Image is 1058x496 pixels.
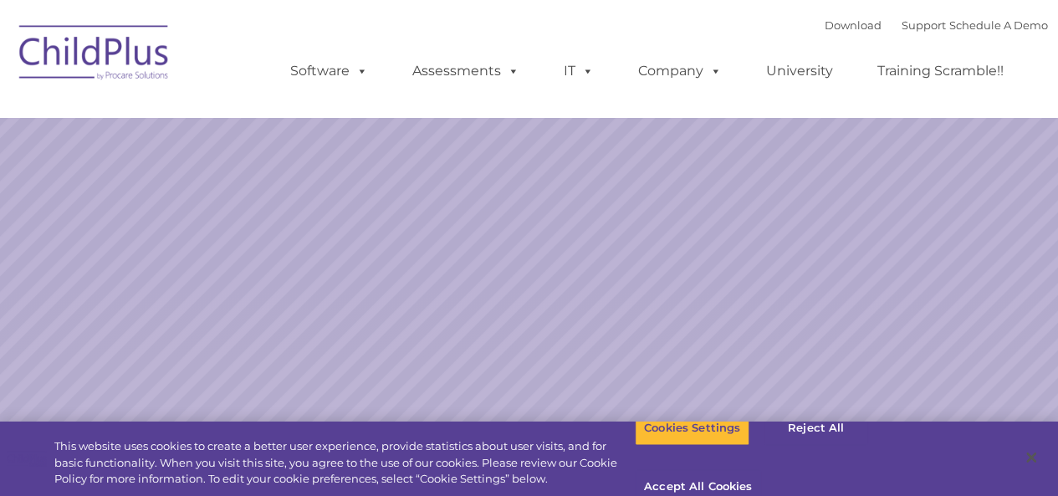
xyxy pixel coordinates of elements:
a: University [749,54,850,88]
a: Support [902,18,946,32]
a: Assessments [396,54,536,88]
a: Schedule A Demo [949,18,1048,32]
a: Software [273,54,385,88]
button: Close [1013,439,1050,476]
button: Cookies Settings [635,411,749,446]
img: ChildPlus by Procare Solutions [11,13,178,97]
a: Download [825,18,882,32]
a: Company [621,54,739,88]
div: This website uses cookies to create a better user experience, provide statistics about user visit... [54,438,635,488]
a: IT [547,54,611,88]
font: | [825,18,1048,32]
a: Training Scramble!! [861,54,1020,88]
button: Reject All [764,411,868,446]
